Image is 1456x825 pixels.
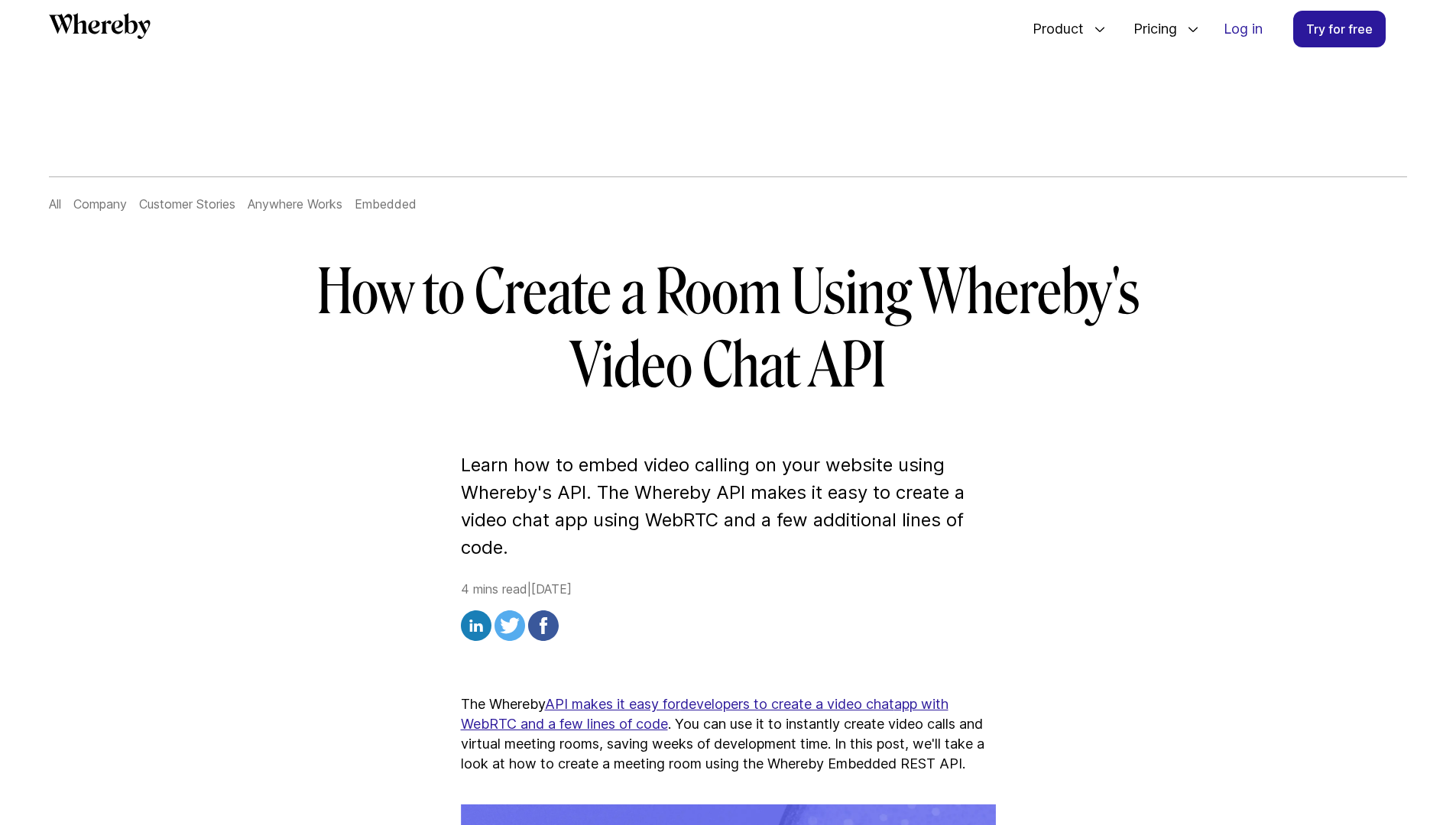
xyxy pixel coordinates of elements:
a: Embedded [355,196,417,212]
a: Anywhere Works [248,196,342,212]
img: facebook [528,610,559,641]
img: twitter [495,610,525,641]
p: The Whereby . You can use it to instantly create video calls and virtual meeting rooms, saving we... [461,694,996,774]
svg: Whereby [49,13,151,39]
a: developers to create a video chat [680,696,894,712]
a: Whereby [49,13,151,44]
h1: How to Create a Room Using Whereby's Video Chat API [288,256,1169,403]
a: Company [73,196,127,212]
a: Customer Stories [139,196,235,212]
p: Learn how to embed video calling on your website using Whereby's API. The Whereby API makes it ea... [461,451,996,561]
a: API makes it easy for [545,696,680,712]
img: linkedin [461,610,491,641]
a: All [49,196,61,212]
a: Try for free [1293,11,1386,47]
span: Product [1017,4,1088,54]
div: 4 mins read | [DATE] [461,580,996,645]
a: Log in [1211,11,1275,47]
span: Pricing [1118,4,1181,54]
